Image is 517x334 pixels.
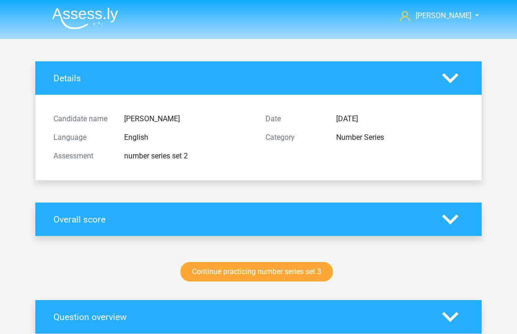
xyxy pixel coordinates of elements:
[117,132,258,143] div: English
[180,262,333,282] a: Continue practicing number series set 3
[46,113,117,124] div: Candidate name
[53,312,428,322] h4: Question overview
[329,132,471,143] div: Number Series
[46,132,117,143] div: Language
[52,7,118,29] img: Assessly
[117,151,258,162] div: number series set 2
[258,132,329,143] div: Category
[46,151,117,162] div: Assessment
[53,73,428,84] h4: Details
[258,113,329,124] div: Date
[416,11,471,20] span: [PERSON_NAME]
[117,113,258,124] div: [PERSON_NAME]
[53,214,428,225] h4: Overall score
[396,10,472,21] a: [PERSON_NAME]
[329,113,471,124] div: [DATE]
